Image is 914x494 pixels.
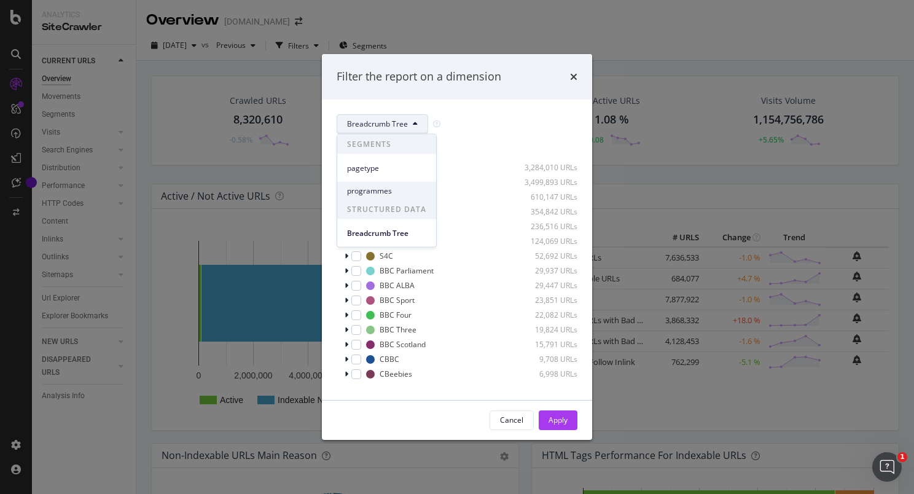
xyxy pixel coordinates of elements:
div: Filter the report on a dimension [337,69,501,85]
div: S4C [380,251,393,261]
iframe: Intercom live chat [872,452,902,482]
span: Breadcrumb Tree [347,119,408,129]
div: 236,516 URLs [517,221,577,232]
div: BBC Four [380,310,412,320]
div: times [570,69,577,85]
div: 124,069 URLs [517,236,577,246]
span: pagetype [347,162,426,173]
div: 3,284,010 URLs [517,162,577,173]
div: CBBC [380,354,399,364]
span: STRUCTURED DATA [337,200,436,219]
span: programmes [347,185,426,196]
div: BBC Three [380,324,416,335]
span: 1 [897,452,907,462]
div: BBC Sport [380,295,415,305]
button: Cancel [490,410,534,430]
div: CBeebies [380,369,412,379]
div: Select all data available [337,144,577,154]
div: 3,499,893 URLs [517,177,577,187]
div: 15,791 URLs [517,339,577,350]
button: Breadcrumb Tree [337,114,428,134]
span: Breadcrumb Tree [347,227,426,238]
div: BBC Scotland [380,339,426,350]
div: 9,708 URLs [517,354,577,364]
div: Cancel [500,415,523,425]
div: 52,692 URLs [517,251,577,261]
div: 19,824 URLs [517,324,577,335]
div: modal [322,54,592,440]
div: 610,147 URLs [517,192,577,202]
div: 29,447 URLs [517,280,577,291]
span: SEGMENTS [337,135,436,154]
div: Apply [549,415,568,425]
div: 354,842 URLs [517,206,577,217]
div: 22,082 URLs [517,310,577,320]
div: BBC Parliament [380,265,434,276]
div: 23,851 URLs [517,295,577,305]
div: 29,937 URLs [517,265,577,276]
button: Apply [539,410,577,430]
div: BBC ALBA [380,280,415,291]
div: 6,998 URLs [517,369,577,379]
